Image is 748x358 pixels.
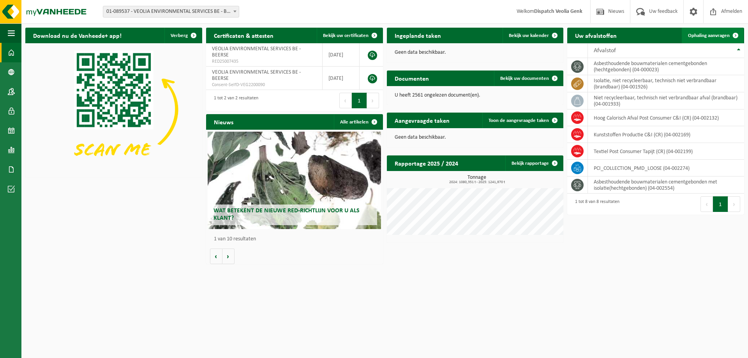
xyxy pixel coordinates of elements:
h2: Nieuws [206,114,241,129]
span: Wat betekent de nieuwe RED-richtlijn voor u als klant? [213,208,360,221]
td: [DATE] [323,43,360,67]
button: Previous [339,93,352,108]
span: 01-089537 - VEOLIA ENVIRONMENTAL SERVICES BE - BEERSE [103,6,239,18]
h2: Ingeplande taken [387,28,449,43]
button: Verberg [164,28,201,43]
span: Toon de aangevraagde taken [489,118,549,123]
h2: Certificaten & attesten [206,28,281,43]
h2: Rapportage 2025 / 2024 [387,155,466,171]
button: Vorige [210,249,222,264]
button: 1 [352,93,367,108]
td: [DATE] [323,67,360,90]
span: Verberg [171,33,188,38]
h2: Download nu de Vanheede+ app! [25,28,129,43]
span: 01-089537 - VEOLIA ENVIRONMENTAL SERVICES BE - BEERSE [103,6,239,17]
span: VEOLIA ENVIRONMENTAL SERVICES BE - BEERSE [212,46,301,58]
h2: Aangevraagde taken [387,113,457,128]
a: Alle artikelen [334,114,382,130]
td: Kunststoffen Productie C&I (CR) (04-002169) [588,126,744,143]
span: Bekijk uw certificaten [323,33,369,38]
span: Bekijk uw documenten [500,76,549,81]
h3: Tonnage [391,175,564,184]
td: Hoog Calorisch Afval Post Consumer C&I (CR) (04-002132) [588,109,744,126]
span: Bekijk uw kalender [509,33,549,38]
button: Volgende [222,249,235,264]
p: Geen data beschikbaar. [395,135,556,140]
a: Bekijk rapportage [505,155,563,171]
p: U heeft 2561 ongelezen document(en). [395,93,556,98]
td: asbesthoudende bouwmaterialen cementgebonden (hechtgebonden) (04-000023) [588,58,744,75]
span: 2024: 1080,351 t - 2025: 1241,970 t [391,180,564,184]
h2: Uw afvalstoffen [567,28,625,43]
button: Next [728,196,740,212]
div: 1 tot 2 van 2 resultaten [210,92,258,109]
td: Textiel Post Consumer Tapijt (CR) (04-002199) [588,143,744,160]
button: Previous [700,196,713,212]
h2: Documenten [387,71,437,86]
button: 1 [713,196,728,212]
a: Toon de aangevraagde taken [482,113,563,128]
a: Bekijk uw kalender [503,28,563,43]
a: Bekijk uw certificaten [317,28,382,43]
p: 1 van 10 resultaten [214,236,379,242]
img: Download de VHEPlus App [25,43,202,176]
a: Bekijk uw documenten [494,71,563,86]
span: Afvalstof [594,48,616,54]
td: isolatie, niet recycleerbaar, technisch niet verbrandbaar (brandbaar) (04-001926) [588,75,744,92]
strong: Dispatch Veolia Genk [534,9,582,14]
span: VEOLIA ENVIRONMENTAL SERVICES BE - BEERSE [212,69,301,81]
button: Next [367,93,379,108]
td: niet recycleerbaar, technisch niet verbrandbaar afval (brandbaar) (04-001933) [588,92,744,109]
p: Geen data beschikbaar. [395,50,556,55]
span: Consent-SelfD-VEG2200090 [212,82,316,88]
div: 1 tot 8 van 8 resultaten [571,196,619,213]
td: PCI_COLLECTION_PMD_LOOSE (04-002274) [588,160,744,176]
a: Wat betekent de nieuwe RED-richtlijn voor u als klant? [208,132,381,229]
span: RED25007435 [212,58,316,65]
a: Ophaling aanvragen [682,28,743,43]
span: Ophaling aanvragen [688,33,730,38]
td: asbesthoudende bouwmaterialen cementgebonden met isolatie(hechtgebonden) (04-002554) [588,176,744,194]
